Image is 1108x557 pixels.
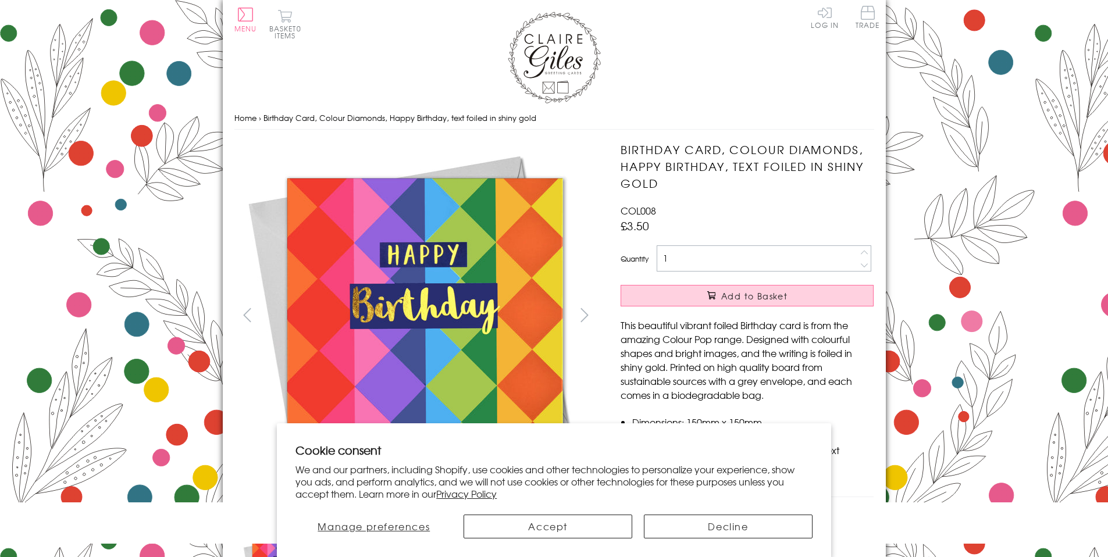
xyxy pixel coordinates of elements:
h2: Cookie consent [295,442,813,458]
a: Home [234,112,256,123]
button: Add to Basket [621,285,874,306]
span: Birthday Card, Colour Diamonds, Happy Birthday, text foiled in shiny gold [263,112,536,123]
button: prev [234,302,261,328]
img: Birthday Card, Colour Diamonds, Happy Birthday, text foiled in shiny gold [234,141,583,490]
button: Manage preferences [295,515,452,538]
label: Quantity [621,253,649,264]
p: This beautiful vibrant foiled Birthday card is from the amazing Colour Pop range. Designed with c... [621,318,874,402]
li: Dimensions: 150mm x 150mm [632,415,874,429]
button: Basket0 items [269,9,301,39]
p: We and our partners, including Shopify, use cookies and other technologies to personalize your ex... [295,463,813,499]
span: Trade [856,6,880,28]
img: Claire Giles Greetings Cards [508,12,601,103]
span: Menu [234,23,257,34]
button: Accept [464,515,632,538]
span: £3.50 [621,217,649,234]
a: Privacy Policy [436,487,497,501]
a: Trade [856,6,880,31]
span: COL008 [621,203,656,217]
span: 0 items [275,23,301,41]
span: › [259,112,261,123]
button: Decline [644,515,813,538]
button: Menu [234,8,257,32]
a: Log In [811,6,839,28]
span: Manage preferences [318,519,430,533]
nav: breadcrumbs [234,106,874,130]
h1: Birthday Card, Colour Diamonds, Happy Birthday, text foiled in shiny gold [621,141,874,191]
span: Add to Basket [721,290,788,302]
button: next [571,302,597,328]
